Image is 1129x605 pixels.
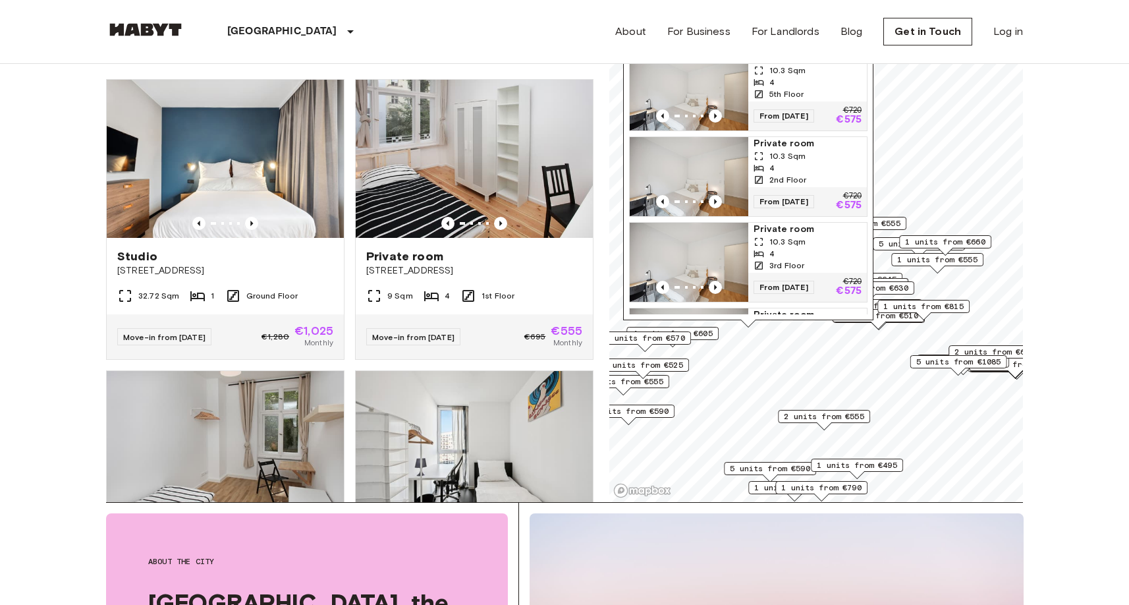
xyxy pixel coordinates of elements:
a: Marketing picture of unit DE-01-260-067-04Previous imagePrevious imagePrivate room10.3 Sqm45th Fl... [629,51,867,131]
button: Previous image [245,217,258,230]
span: Private room [754,308,862,322]
button: Previous image [709,109,722,123]
span: 1st Floor [482,290,514,302]
button: Previous image [192,217,206,230]
span: 1 units from €790 [781,482,862,494]
div: Map marker [877,300,970,320]
span: 2nd Floor [769,174,806,186]
span: €1,280 [262,331,289,343]
a: Marketing picture of unit DE-01-481-006-01Previous imagePrevious imageStudio[STREET_ADDRESS]32.72... [106,79,344,360]
span: 1 units from €660 [905,236,985,248]
span: 2 units from €600 [954,346,1035,358]
button: Previous image [441,217,454,230]
a: For Business [667,24,730,40]
a: Marketing picture of unit DE-01-232-03MPrevious imagePrevious imagePrivate room[STREET_ADDRESS]9 ... [355,79,593,360]
span: Move-in from [DATE] [372,332,454,342]
p: €575 [836,115,862,125]
img: Marketing picture of unit DE-01-232-03M [356,80,593,238]
span: 2 units from €555 [784,411,864,422]
img: Marketing picture of unit DE-01-233-02M [107,371,344,529]
div: Map marker [969,358,1061,378]
img: Marketing picture of unit DE-01-260-064-04 [630,308,748,388]
span: About the city [148,556,466,567]
span: 1 units from €555 [836,300,916,312]
button: Previous image [656,109,669,123]
span: Private room [754,137,862,150]
p: €720 [843,192,862,200]
span: Monthly [304,337,333,349]
span: Monthly [553,337,582,349]
div: Map marker [748,481,840,502]
span: From [DATE] [754,281,814,294]
div: Map marker [949,345,1041,366]
button: Previous image [709,281,722,294]
span: 3rd Floor [769,260,804,272]
span: From [DATE] [754,109,814,123]
div: Map marker [775,481,867,502]
span: 2 units from €570 [605,332,685,344]
span: 9 Sqm [387,290,413,302]
span: Private room [366,248,443,264]
div: Map marker [778,410,870,430]
button: Previous image [494,217,507,230]
a: Marketing picture of unit DE-01-260-030-03Previous imagePrevious imagePrivate room10.3 Sqm43rd Fl... [629,222,867,302]
span: 10.3 Sqm [769,150,806,162]
span: 5 units from €590 [730,463,810,475]
span: €1,025 [294,325,333,337]
div: Map marker [891,253,983,274]
span: 1 units from €630 [828,282,908,294]
span: 1 units from €590 [588,405,669,417]
a: Log in [993,24,1023,40]
a: For Landlords [752,24,819,40]
span: Ground Floor [246,290,298,302]
span: 2 units from €555 [820,217,900,229]
span: 4 [445,290,450,302]
a: Marketing picture of unit DE-01-260-027-04Previous imagePrevious imagePrivate room10.3 Sqm42nd Fl... [629,136,867,217]
span: 1 units from €555 [897,254,978,266]
span: 1 units from €525 [603,359,683,371]
span: 32.72 Sqm [138,290,179,302]
a: Marketing picture of unit DE-01-260-064-04Previous imagePrevious imagePrivate room10.3 Sqm44th Fl... [629,308,867,388]
img: Marketing picture of unit DE-01-481-006-01 [107,80,344,238]
span: [STREET_ADDRESS] [117,264,333,277]
span: 5th Floor [769,88,804,100]
span: Private room [754,223,862,236]
a: Get in Touch [883,18,972,45]
button: Previous image [656,281,669,294]
div: Map marker [582,405,675,425]
img: Marketing picture of unit DE-01-302-001-02 [356,371,593,529]
span: 1 units from €815 [883,301,964,312]
span: 4 [769,76,775,88]
span: 1 units from €565 [754,482,835,494]
p: €720 [843,278,862,286]
span: €555 [551,325,582,337]
div: Map marker [811,459,903,479]
div: Map marker [910,355,1007,376]
div: Map marker [917,355,1009,375]
button: Previous image [709,195,722,208]
span: 4 [769,248,775,260]
span: 10.3 Sqm [769,236,806,248]
img: Marketing picture of unit DE-01-260-030-03 [630,223,748,302]
span: 5 units from €1085 [916,356,1001,368]
span: [STREET_ADDRESS] [366,264,582,277]
span: Studio [117,248,157,264]
div: Map marker [899,235,991,256]
p: €720 [843,107,862,115]
p: [GEOGRAPHIC_DATA] [227,24,337,40]
span: 1 [211,290,214,302]
div: Map marker [724,462,816,482]
span: €695 [524,331,546,343]
span: 4 units from €605 [632,328,713,339]
span: Move-in from [DATE] [123,332,206,342]
button: Previous image [656,195,669,208]
span: 10.3 Sqm [769,65,806,76]
span: 4 [769,162,775,174]
img: Marketing picture of unit DE-01-260-067-04 [630,51,748,130]
div: Map marker [577,375,669,395]
span: 5 units from €660 [879,238,959,250]
img: Marketing picture of unit DE-01-260-027-04 [630,137,748,216]
a: Blog [840,24,863,40]
span: From [DATE] [754,195,814,208]
p: €575 [836,200,862,211]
